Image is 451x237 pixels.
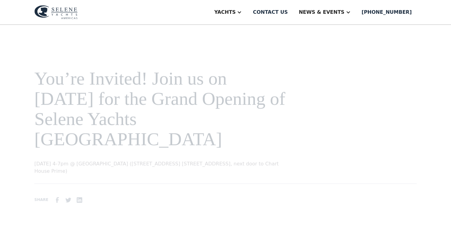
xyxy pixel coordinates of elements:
[54,196,61,204] img: facebook
[65,196,72,204] img: Twitter
[76,196,83,204] img: Linkedin
[34,160,290,175] p: [DATE] 4-7pm @ [GEOGRAPHIC_DATA] ([STREET_ADDRESS] [STREET_ADDRESS], next door to Chart House Prime)
[34,5,78,19] img: logo
[299,9,345,16] div: News & EVENTS
[253,9,288,16] div: Contact us
[362,9,412,16] div: [PHONE_NUMBER]
[214,9,236,16] div: Yachts
[34,68,290,149] h1: You’re Invited! Join us on [DATE] for the Grand Opening of Selene Yachts [GEOGRAPHIC_DATA]
[34,197,48,202] div: SHARE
